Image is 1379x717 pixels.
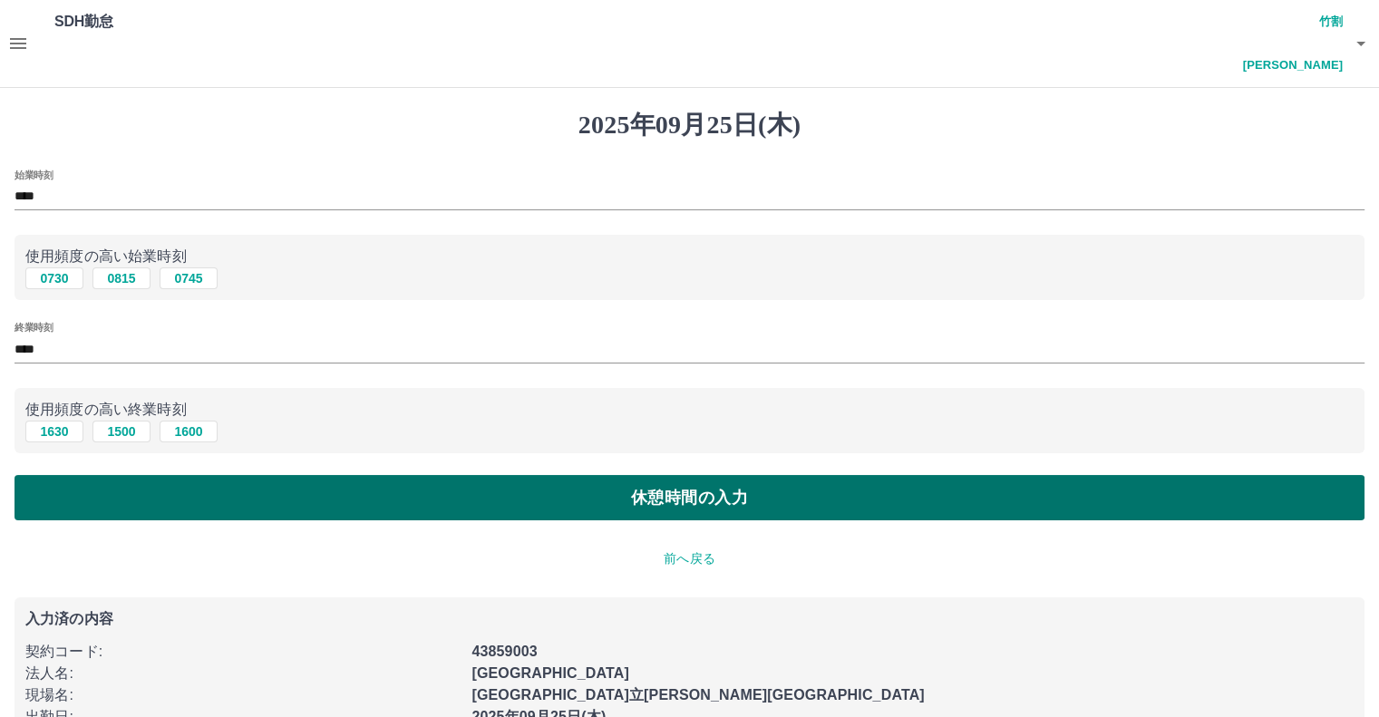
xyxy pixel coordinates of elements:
[160,421,218,442] button: 1600
[25,684,461,706] p: 現場名 :
[471,687,924,702] b: [GEOGRAPHIC_DATA]立[PERSON_NAME][GEOGRAPHIC_DATA]
[15,475,1364,520] button: 休憩時間の入力
[15,321,53,334] label: 終業時刻
[15,168,53,181] label: 始業時刻
[25,641,461,663] p: 契約コード :
[471,665,629,681] b: [GEOGRAPHIC_DATA]
[25,663,461,684] p: 法人名 :
[15,110,1364,140] h1: 2025年09月25日(木)
[25,612,1354,626] p: 入力済の内容
[15,549,1364,568] p: 前へ戻る
[92,421,151,442] button: 1500
[25,267,83,289] button: 0730
[25,246,1354,267] p: 使用頻度の高い始業時刻
[471,644,537,659] b: 43859003
[160,267,218,289] button: 0745
[92,267,151,289] button: 0815
[25,399,1354,421] p: 使用頻度の高い終業時刻
[25,421,83,442] button: 1630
